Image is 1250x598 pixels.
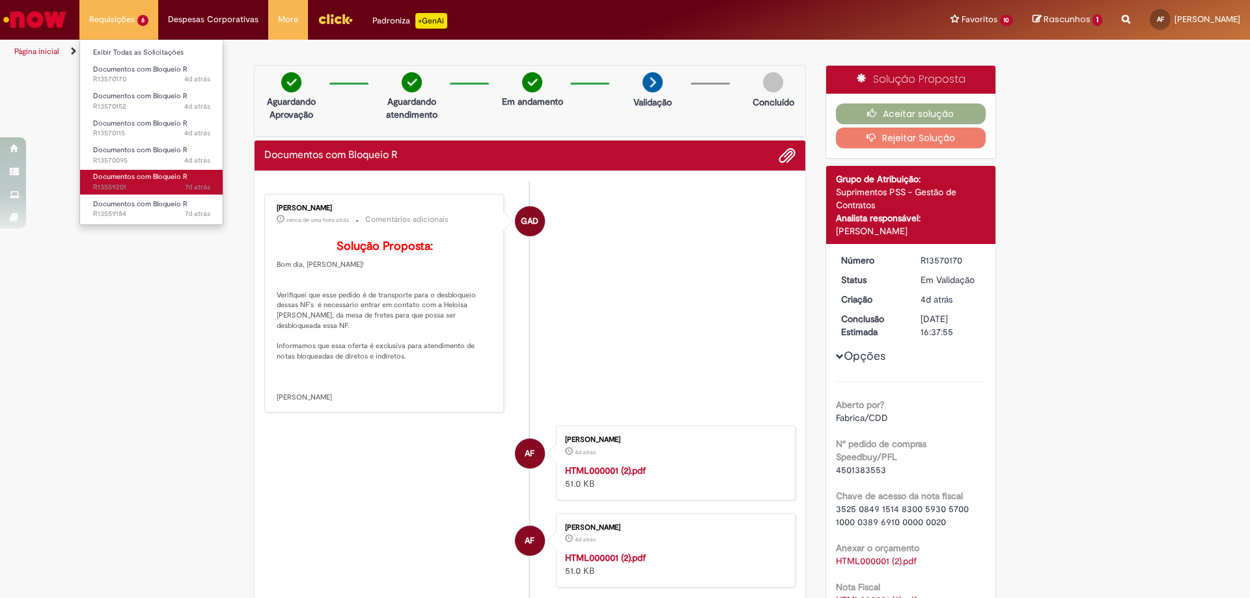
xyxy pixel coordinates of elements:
div: [PERSON_NAME] [565,524,782,532]
button: Adicionar anexos [779,147,796,164]
span: 4501383553 [836,464,886,476]
p: +GenAi [415,13,447,29]
span: R13570115 [93,128,210,139]
span: Rascunhos [1044,13,1090,25]
time: 26/09/2025 11:37:51 [921,293,952,305]
span: Documentos com Bloqueio R [93,64,187,74]
small: Comentários adicionais [365,214,449,225]
div: 51.0 KB [565,464,782,490]
span: Documentos com Bloqueio R [93,91,187,101]
p: Validação [633,96,672,109]
a: Aberto R13570170 : Documentos com Bloqueio R [80,62,223,87]
h2: Documentos com Bloqueio R Histórico de tíquete [264,150,398,161]
span: 4d atrás [575,536,596,543]
a: Aberto R13570152 : Documentos com Bloqueio R [80,89,223,113]
span: Documentos com Bloqueio R [93,199,187,209]
span: 7d atrás [185,209,210,219]
span: 3525 0849 1514 8300 5930 5700 1000 0389 6910 0000 0020 [836,503,971,528]
span: 4d atrás [184,102,210,111]
ul: Trilhas de página [10,40,824,64]
div: Gabriela Alves De Souza [515,206,545,236]
span: R13559201 [93,182,210,193]
div: [PERSON_NAME] [277,204,493,212]
a: Aberto R13570095 : Documentos com Bloqueio R [80,143,223,167]
span: 10 [1000,15,1014,26]
div: [PERSON_NAME] [836,224,986,238]
button: Aceitar solução [836,103,986,124]
a: Aberto R13570115 : Documentos com Bloqueio R [80,116,223,141]
span: Documentos com Bloqueio R [93,145,187,155]
span: Documentos com Bloqueio R [93,118,187,128]
p: Em andamento [502,95,563,108]
a: Aberto R13559184 : Documentos com Bloqueio R [80,197,223,221]
div: Padroniza [372,13,447,29]
span: 4d atrás [184,156,210,165]
div: Analista responsável: [836,211,986,224]
b: N° pedido de compras Speedbuy/PFL [836,438,926,463]
time: 26/09/2025 11:34:46 [184,102,210,111]
div: Em Validação [921,273,981,286]
span: Despesas Corporativas [168,13,258,26]
div: Grupo de Atribuição: [836,172,986,185]
span: R13570152 [93,102,210,112]
span: 6 [137,15,148,26]
span: [PERSON_NAME] [1174,14,1240,25]
img: arrow-next.png [643,72,663,92]
img: click_logo_yellow_360x200.png [318,9,353,29]
time: 30/09/2025 09:22:57 [286,216,349,224]
div: Andrew Dias Pires Ferreira [515,526,545,556]
img: img-circle-grey.png [763,72,783,92]
span: AF [1157,15,1164,23]
b: Nota Fiscal [836,581,880,593]
span: Requisições [89,13,135,26]
p: Bom dia, [PERSON_NAME]! Verifiquei que esse pedido é de transporte para o desbloqueio dessas NF's... [277,240,493,403]
b: Solução Proposta: [337,239,433,254]
time: 26/09/2025 11:37:49 [575,448,596,456]
div: [DATE] 16:37:55 [921,312,981,338]
ul: Requisições [79,39,223,225]
div: [PERSON_NAME] [565,436,782,444]
time: 26/09/2025 11:24:43 [184,156,210,165]
div: 26/09/2025 11:37:51 [921,293,981,306]
span: 4d atrás [921,293,952,305]
span: AF [525,438,535,469]
img: check-circle-green.png [522,72,542,92]
b: Anexar o orçamento [836,542,919,554]
span: 1 [1092,14,1102,26]
span: R13570170 [93,74,210,85]
div: Suprimentos PSS - Gestão de Contratos [836,185,986,211]
p: Aguardando Aprovação [260,95,323,121]
span: AF [525,525,535,556]
b: Chave de acesso da nota fiscal [836,490,963,502]
a: HTML000001 (2).pdf [565,465,646,476]
img: check-circle-green.png [402,72,422,92]
div: 51.0 KB [565,551,782,577]
span: Favoritos [962,13,997,26]
span: 4d atrás [184,128,210,138]
span: More [278,13,298,26]
button: Rejeitar Solução [836,128,986,148]
dt: Número [831,254,911,267]
a: Rascunhos [1033,14,1102,26]
div: Andrew Dias Pires Ferreira [515,439,545,469]
a: Download de HTML000001 (2).pdf [836,555,917,567]
img: ServiceNow [1,7,68,33]
a: HTML000001 (2).pdf [565,552,646,564]
span: 7d atrás [185,182,210,192]
dt: Status [831,273,911,286]
dt: Criação [831,293,911,306]
b: Aberto por? [836,399,884,411]
div: R13570170 [921,254,981,267]
span: GAD [521,206,538,237]
a: Exibir Todas as Solicitações [80,46,223,60]
time: 26/09/2025 11:28:22 [184,128,210,138]
span: R13570095 [93,156,210,166]
div: Solução Proposta [826,66,996,94]
a: Página inicial [14,46,59,57]
span: cerca de uma hora atrás [286,216,349,224]
dt: Conclusão Estimada [831,312,911,338]
span: R13559184 [93,209,210,219]
img: check-circle-green.png [281,72,301,92]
